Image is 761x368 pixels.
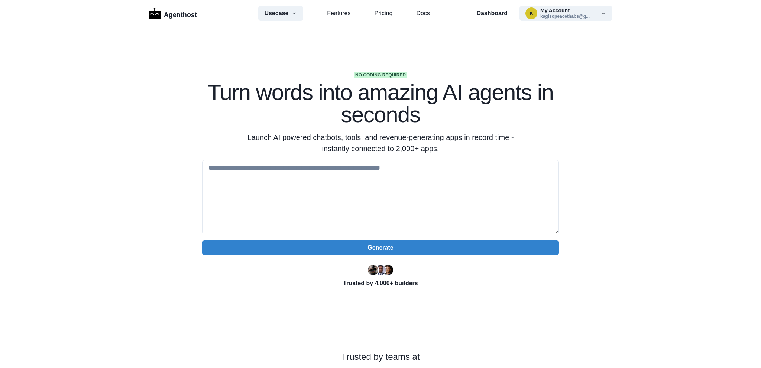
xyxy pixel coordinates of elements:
[476,9,508,18] a: Dashboard
[149,7,197,20] a: LogoAgenthost
[519,6,612,21] button: kagisopeacethabs@gmail.comMy Accountkagisopeacethabs@g...
[258,6,303,21] button: Usecase
[202,279,559,288] p: Trusted by 4,000+ builders
[202,240,559,255] button: Generate
[164,7,197,20] p: Agenthost
[238,132,523,154] p: Launch AI powered chatbots, tools, and revenue-generating apps in record time - instantly connect...
[416,9,430,18] a: Docs
[375,265,386,275] img: Segun Adebayo
[24,350,737,364] p: Trusted by teams at
[368,265,378,275] img: Ryan Florence
[202,81,559,126] h1: Turn words into amazing AI agents in seconds
[354,72,407,78] span: No coding required
[374,9,392,18] a: Pricing
[383,265,393,275] img: Kent Dodds
[149,8,161,19] img: Logo
[327,9,350,18] a: Features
